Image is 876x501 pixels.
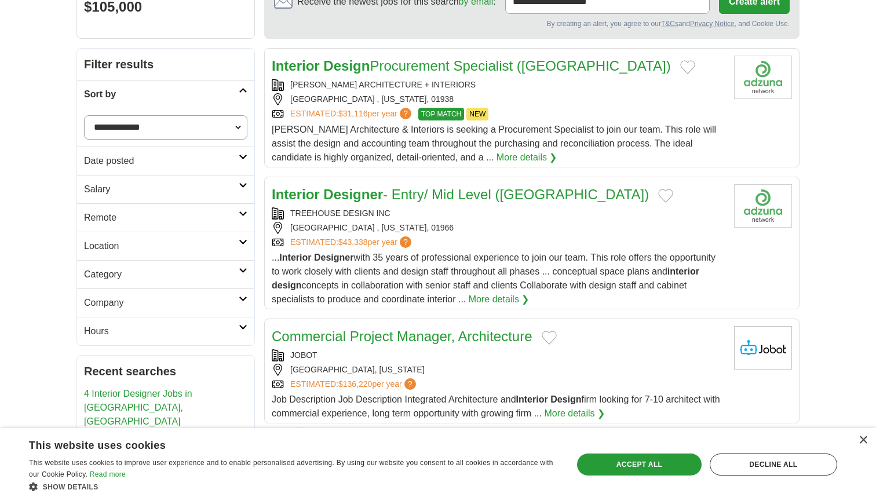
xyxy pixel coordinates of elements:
[272,364,725,376] div: [GEOGRAPHIC_DATA], [US_STATE]
[516,394,548,404] strong: Interior
[77,317,254,345] a: Hours
[272,125,716,162] span: [PERSON_NAME] Architecture & Interiors is seeking a Procurement Specialist to join our team. This...
[90,470,126,478] a: Read more, opens a new window
[338,109,368,118] span: $31,116
[272,280,302,290] strong: design
[404,378,416,390] span: ?
[274,19,790,29] div: By creating an alert, you agree to our and , and Cookie Use.
[29,435,528,452] div: This website uses cookies
[400,108,411,119] span: ?
[323,186,383,202] strong: Designer
[272,186,649,202] a: Interior Designer- Entry/ Mid Level ([GEOGRAPHIC_DATA])
[661,20,678,28] a: T&Cs
[734,56,792,99] img: Company logo
[338,237,368,247] span: $43,338
[290,108,414,120] a: ESTIMATED:$31,116per year?
[84,363,247,380] h2: Recent searches
[84,389,192,426] a: 4 Interior Designer Jobs in [GEOGRAPHIC_DATA], [GEOGRAPHIC_DATA]
[272,207,725,220] div: TREEHOUSE DESIGN INC
[710,454,837,476] div: Decline all
[469,292,530,306] a: More details ❯
[290,350,317,360] a: JOBOT
[77,80,254,108] a: Sort by
[550,394,581,404] strong: Design
[77,49,254,80] h2: Filter results
[690,20,735,28] a: Privacy Notice
[734,326,792,370] img: Jobot logo
[84,87,239,101] h2: Sort by
[272,93,725,105] div: [GEOGRAPHIC_DATA] , [US_STATE], 01938
[338,379,372,389] span: $136,220
[272,328,532,344] a: Commercial Project Manager, Architecture
[667,266,699,276] strong: interior
[77,175,254,203] a: Salary
[272,394,720,418] span: Job Description Job Description Integrated Architecture and firm looking for 7-10 architect with ...
[84,182,239,196] h2: Salary
[466,108,488,120] span: NEW
[84,211,239,225] h2: Remote
[84,324,239,338] h2: Hours
[497,151,557,164] a: More details ❯
[84,296,239,310] h2: Company
[77,147,254,175] a: Date posted
[77,203,254,232] a: Remote
[290,378,418,390] a: ESTIMATED:$136,220per year?
[544,407,605,420] a: More details ❯
[84,239,239,253] h2: Location
[577,454,701,476] div: Accept all
[859,436,867,445] div: Close
[418,108,464,120] span: TOP MATCH
[272,58,671,74] a: Interior DesignProcurement Specialist ([GEOGRAPHIC_DATA])
[314,253,353,262] strong: Designer
[29,481,557,492] div: Show details
[29,459,553,478] span: This website uses cookies to improve user experience and to enable personalised advertising. By u...
[272,253,716,304] span: ... with 35 years of professional experience to join our team. This role offers the opportunity t...
[77,288,254,317] a: Company
[290,236,414,248] a: ESTIMATED:$43,338per year?
[323,58,370,74] strong: Design
[43,483,98,491] span: Show details
[658,189,673,203] button: Add to favorite jobs
[680,60,695,74] button: Add to favorite jobs
[279,253,311,262] strong: Interior
[272,79,725,91] div: [PERSON_NAME] ARCHITECTURE + INTERIORS
[734,184,792,228] img: Company logo
[84,154,239,168] h2: Date posted
[272,222,725,234] div: [GEOGRAPHIC_DATA] , [US_STATE], 01966
[269,426,325,473] img: apply-iq-scientist.png
[84,268,239,281] h2: Category
[400,236,411,248] span: ?
[77,260,254,288] a: Category
[77,232,254,260] a: Location
[542,331,557,345] button: Add to favorite jobs
[272,186,320,202] strong: Interior
[272,58,320,74] strong: Interior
